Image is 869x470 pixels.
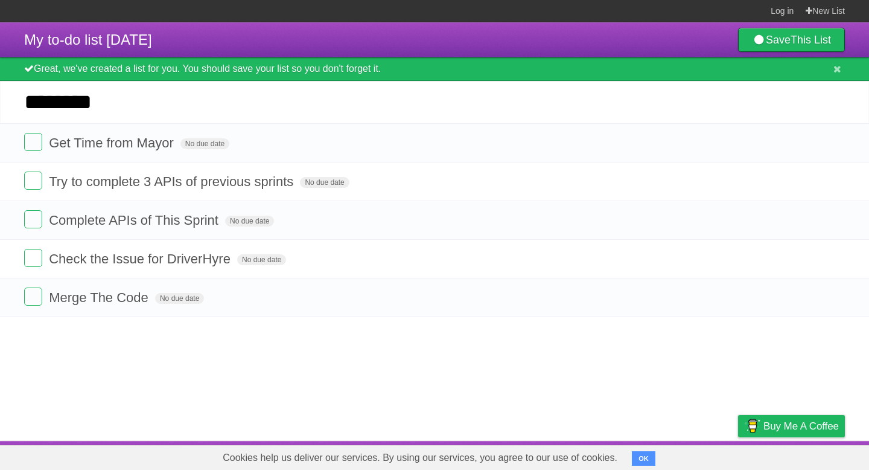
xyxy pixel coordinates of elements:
[578,444,603,467] a: About
[632,451,655,466] button: OK
[180,138,229,149] span: No due date
[49,251,234,266] span: Check the Issue for DriverHyre
[24,172,42,190] label: Done
[49,290,151,305] span: Merge The Code
[211,446,629,470] span: Cookies help us deliver our services. By using our services, you agree to our use of cookies.
[24,133,42,151] label: Done
[617,444,666,467] a: Developers
[681,444,708,467] a: Terms
[155,293,204,304] span: No due date
[738,28,845,52] a: SaveThis List
[49,213,221,228] span: Complete APIs of This Sprint
[791,34,831,46] b: This List
[49,174,296,189] span: Try to complete 3 APIs of previous sprints
[744,416,760,436] img: Buy me a coffee
[763,416,839,437] span: Buy me a coffee
[24,31,152,48] span: My to-do list [DATE]
[24,210,42,228] label: Done
[722,444,754,467] a: Privacy
[769,444,845,467] a: Suggest a feature
[237,254,286,265] span: No due date
[24,288,42,306] label: Done
[225,216,274,227] span: No due date
[49,135,177,150] span: Get Time from Mayor
[300,177,349,188] span: No due date
[738,415,845,437] a: Buy me a coffee
[24,249,42,267] label: Done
